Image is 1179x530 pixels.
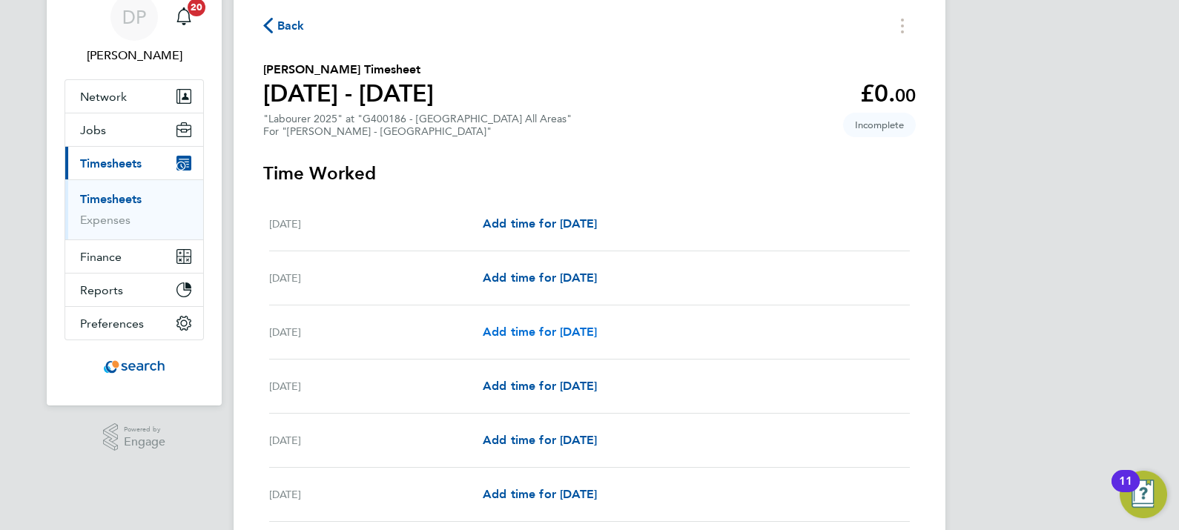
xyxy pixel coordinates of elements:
a: Add time for [DATE] [483,431,597,449]
span: Add time for [DATE] [483,271,597,285]
a: Powered byEngage [103,423,166,451]
span: Powered by [124,423,165,436]
span: Add time for [DATE] [483,216,597,231]
div: [DATE] [269,377,483,395]
div: [DATE] [269,323,483,341]
span: Engage [124,436,165,448]
button: Finance [65,240,203,273]
div: For "[PERSON_NAME] - [GEOGRAPHIC_DATA]" [263,125,572,138]
span: Add time for [DATE] [483,325,597,339]
div: [DATE] [269,431,483,449]
a: Add time for [DATE] [483,486,597,503]
div: [DATE] [269,269,483,287]
a: Expenses [80,213,131,227]
div: Timesheets [65,179,203,239]
button: Back [263,16,305,35]
div: [DATE] [269,486,483,503]
span: Dan Proudfoot [65,47,204,64]
a: Add time for [DATE] [483,269,597,287]
button: Timesheets [65,147,203,179]
h2: [PERSON_NAME] Timesheet [263,61,434,79]
button: Timesheets Menu [889,14,916,37]
a: Add time for [DATE] [483,377,597,395]
span: 00 [895,85,916,106]
img: searchconsultancy-logo-retina.png [104,355,165,379]
span: Add time for [DATE] [483,433,597,447]
span: Back [277,17,305,35]
span: Timesheets [80,156,142,170]
button: Preferences [65,307,203,339]
button: Jobs [65,113,203,146]
div: "Labourer 2025" at "G400186 - [GEOGRAPHIC_DATA] All Areas" [263,113,572,138]
a: Add time for [DATE] [483,323,597,341]
span: Add time for [DATE] [483,487,597,501]
span: Reports [80,283,123,297]
span: This timesheet is Incomplete. [843,113,916,137]
span: Finance [80,250,122,264]
button: Reports [65,274,203,306]
app-decimal: £0. [860,79,916,107]
button: Open Resource Center, 11 new notifications [1120,471,1167,518]
button: Network [65,80,203,113]
div: 11 [1119,481,1132,500]
span: Network [80,90,127,104]
h1: [DATE] - [DATE] [263,79,434,108]
h3: Time Worked [263,162,916,185]
span: Preferences [80,317,144,331]
span: Jobs [80,123,106,137]
a: Add time for [DATE] [483,215,597,233]
span: DP [122,7,146,27]
span: Add time for [DATE] [483,379,597,393]
a: Go to home page [65,355,204,379]
a: Timesheets [80,192,142,206]
div: [DATE] [269,215,483,233]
